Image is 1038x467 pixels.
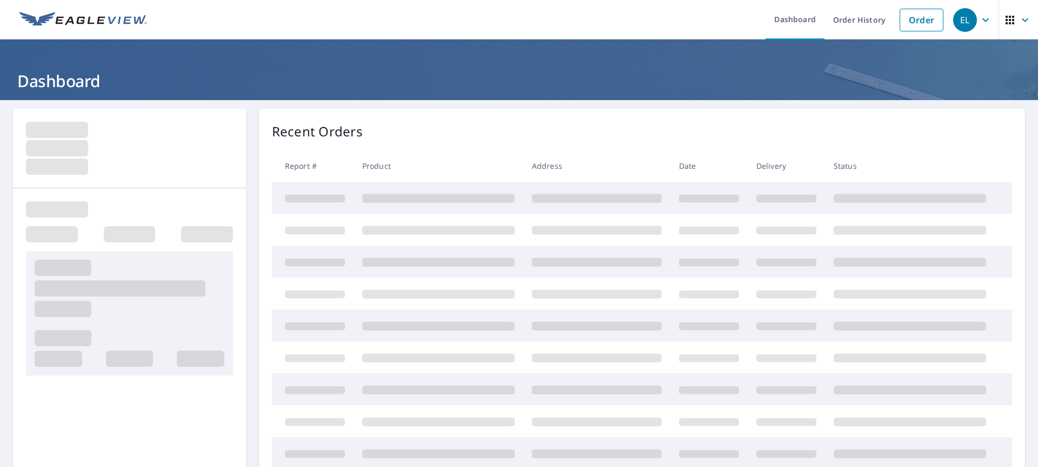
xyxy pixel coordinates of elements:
[272,122,363,141] p: Recent Orders
[953,8,977,32] div: EL
[19,12,147,28] img: EV Logo
[13,70,1025,92] h1: Dashboard
[748,150,825,182] th: Delivery
[825,150,995,182] th: Status
[670,150,748,182] th: Date
[272,150,354,182] th: Report #
[900,9,943,31] a: Order
[354,150,523,182] th: Product
[523,150,670,182] th: Address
